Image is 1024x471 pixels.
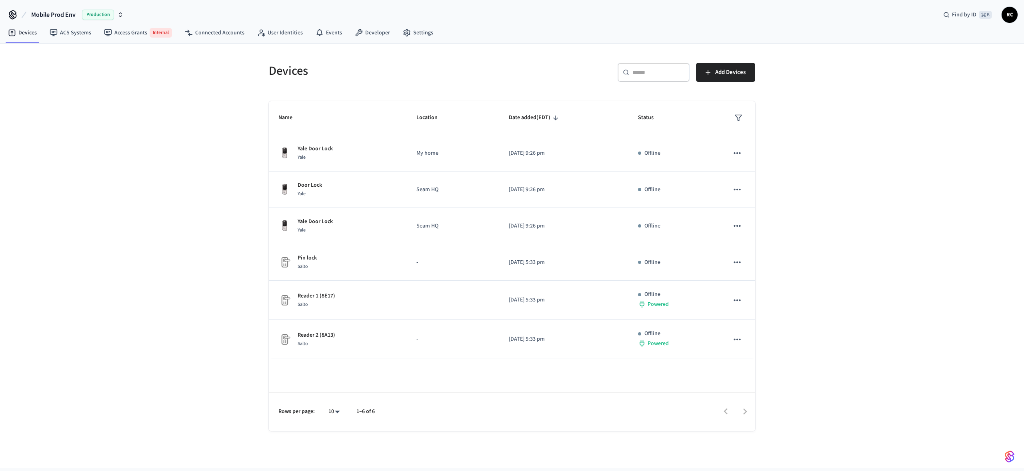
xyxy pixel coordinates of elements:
h5: Devices [269,63,507,79]
table: sticky table [269,101,755,359]
p: Offline [644,149,660,158]
img: SeamLogoGradient.69752ec5.svg [1005,450,1014,463]
p: [DATE] 5:33 pm [509,296,619,304]
a: Events [309,26,348,40]
img: Placeholder Lock Image [278,256,291,269]
span: Powered [648,339,669,347]
p: Seam HQ [416,222,490,230]
span: Yale [298,190,306,197]
p: Yale Door Lock [298,218,333,226]
span: Salto [298,301,308,308]
span: RC [1002,8,1017,22]
a: Settings [396,26,440,40]
div: Find by ID⌘ K [937,8,998,22]
p: Offline [644,222,660,230]
a: Connected Accounts [178,26,251,40]
p: Yale Door Lock [298,145,333,153]
button: Add Devices [696,63,755,82]
a: Access GrantsInternal [98,25,178,41]
span: Yale [298,227,306,234]
p: [DATE] 9:26 pm [509,149,619,158]
div: 10 [324,406,344,417]
p: Reader 1 (8E17) [298,292,335,300]
span: Powered [648,300,669,308]
span: Internal [150,28,172,38]
p: 1–6 of 6 [356,407,375,416]
span: Yale [298,154,306,161]
p: [DATE] 9:26 pm [509,186,619,194]
a: Devices [2,26,43,40]
span: Find by ID [952,11,976,19]
img: Placeholder Lock Image [278,294,291,307]
p: - [416,296,490,304]
p: Pin lock [298,254,317,262]
img: Yale Assure Touchscreen Wifi Smart Lock, Satin Nickel, Front [278,147,291,160]
p: - [416,258,490,267]
p: Offline [644,329,660,338]
span: Production [82,10,114,20]
p: Offline [644,186,660,194]
img: Yale Assure Touchscreen Wifi Smart Lock, Satin Nickel, Front [278,183,291,196]
span: Location [416,112,448,124]
img: Yale Assure Touchscreen Wifi Smart Lock, Satin Nickel, Front [278,220,291,232]
a: Developer [348,26,396,40]
p: Offline [644,290,660,299]
p: Offline [644,258,660,267]
span: ⌘ K [979,11,992,19]
p: My home [416,149,490,158]
p: - [416,335,490,343]
span: Status [638,112,664,124]
span: Salto [298,340,308,347]
p: [DATE] 5:33 pm [509,258,619,267]
span: Add Devices [715,67,746,78]
p: Reader 2 (8A13) [298,331,335,339]
p: Door Lock [298,181,322,190]
p: [DATE] 5:33 pm [509,335,619,343]
p: [DATE] 9:26 pm [509,222,619,230]
a: ACS Systems [43,26,98,40]
span: Mobile Prod Env [31,10,76,20]
button: RC [1002,7,1018,23]
span: Salto [298,263,308,270]
p: Rows per page: [278,407,315,416]
span: Date added(EDT) [509,112,561,124]
p: Seam HQ [416,186,490,194]
img: Placeholder Lock Image [278,333,291,346]
span: Name [278,112,303,124]
a: User Identities [251,26,309,40]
